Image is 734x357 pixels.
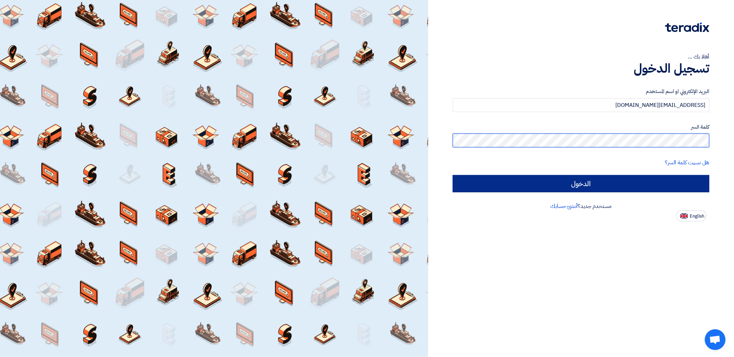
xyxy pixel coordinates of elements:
[453,88,709,95] label: البريد الإلكتروني او اسم المستخدم
[550,202,578,210] a: أنشئ حسابك
[676,210,707,221] button: English
[453,61,709,76] h1: تسجيل الدخول
[453,123,709,131] label: كلمة السر
[453,53,709,61] div: أهلا بك ...
[453,98,709,112] input: أدخل بريد العمل الإلكتروني او اسم المستخدم الخاص بك ...
[665,22,709,32] img: Teradix logo
[680,213,688,219] img: en-US.png
[453,202,709,210] div: مستخدم جديد؟
[665,158,709,167] a: هل نسيت كلمة السر؟
[453,175,709,192] input: الدخول
[705,329,726,350] a: Open chat
[690,214,705,219] span: English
